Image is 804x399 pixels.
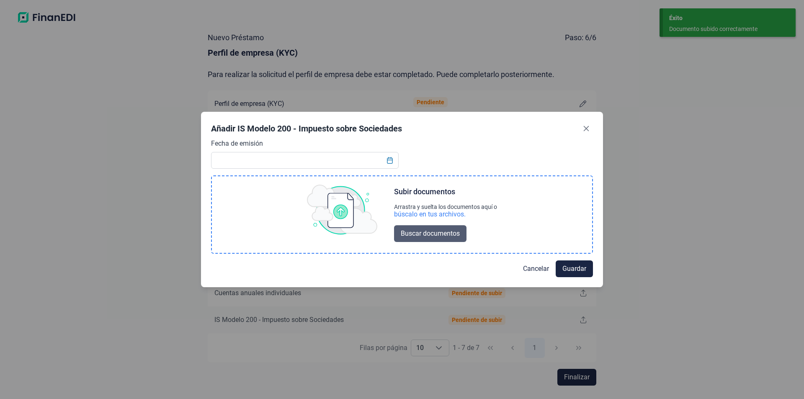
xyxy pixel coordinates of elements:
[307,185,377,235] img: upload img
[394,210,466,219] div: búscalo en tus archivos.
[562,264,586,274] span: Guardar
[394,187,455,197] div: Subir documentos
[211,123,402,134] div: Añadir IS Modelo 200 - Impuesto sobre Sociedades
[382,153,398,168] button: Choose Date
[394,203,497,210] div: Arrastra y suelta los documentos aquí o
[211,139,263,149] label: Fecha de emisión
[394,225,466,242] button: Buscar documentos
[401,229,460,239] span: Buscar documentos
[394,210,497,219] div: búscalo en tus archivos.
[523,264,549,274] span: Cancelar
[556,260,593,277] button: Guardar
[516,260,556,277] button: Cancelar
[580,122,593,135] button: Close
